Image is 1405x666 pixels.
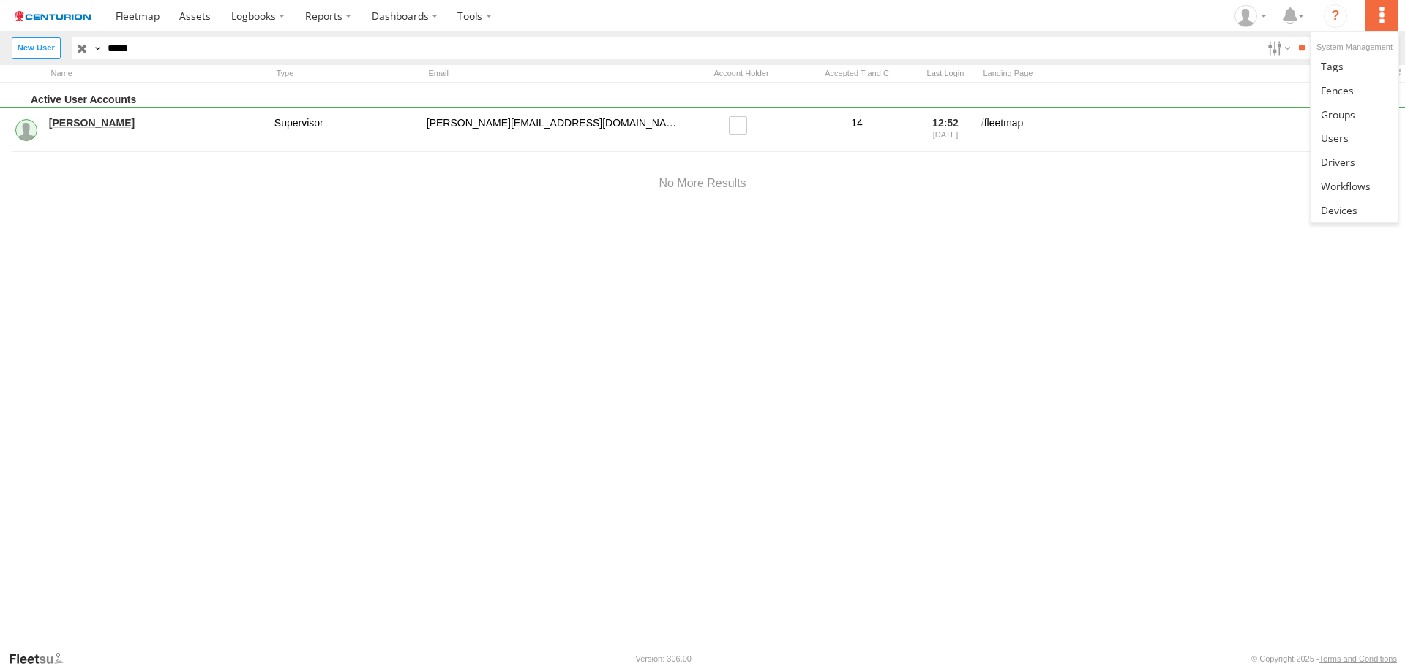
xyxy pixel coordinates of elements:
div: Landing Page [979,67,1382,80]
img: logo.svg [15,11,91,21]
label: Read only [729,116,754,135]
div: d.scutella@centurion.net.au [424,114,681,145]
label: Search Filter Options [1262,37,1293,58]
label: Create New User [12,37,61,58]
a: Terms and Conditions [1319,654,1397,663]
div: Type [272,67,419,80]
div: Version: 306.00 [636,654,692,663]
div: 14 [802,114,912,145]
div: 12:52 [DATE] [918,114,973,145]
div: © Copyright 2025 - [1251,654,1397,663]
div: John Maglantay [1229,5,1272,27]
div: Name [47,67,266,80]
i: ? [1324,4,1347,28]
div: Email [424,67,681,80]
a: Visit our Website [8,651,75,666]
div: Supervisor [272,114,419,145]
a: [PERSON_NAME] [49,116,264,129]
div: Account Holder [686,67,796,80]
label: Search Query [91,37,103,58]
div: Has user accepted Terms and Conditions [802,67,912,80]
div: fleetmap [979,114,1393,145]
div: Last Login [918,67,973,80]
